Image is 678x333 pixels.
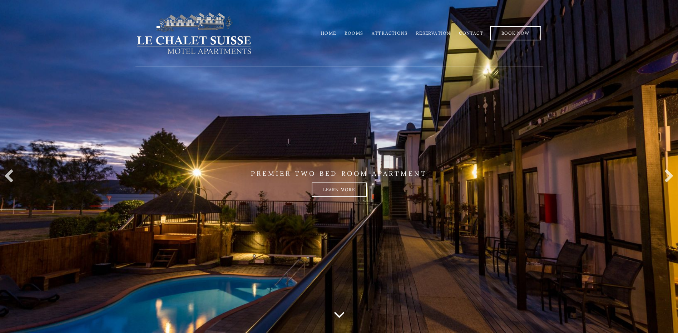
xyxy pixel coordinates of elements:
[135,12,252,55] img: lechaletsuisse
[345,30,363,36] a: Rooms
[490,26,541,40] a: Book Now
[312,183,367,197] a: Learn more
[372,30,407,36] a: Attractions
[459,30,483,36] a: Contact
[321,30,336,36] a: Home
[416,30,450,36] a: Reservation
[135,169,543,177] p: PREMIER TWO BED ROOM APARTMENT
